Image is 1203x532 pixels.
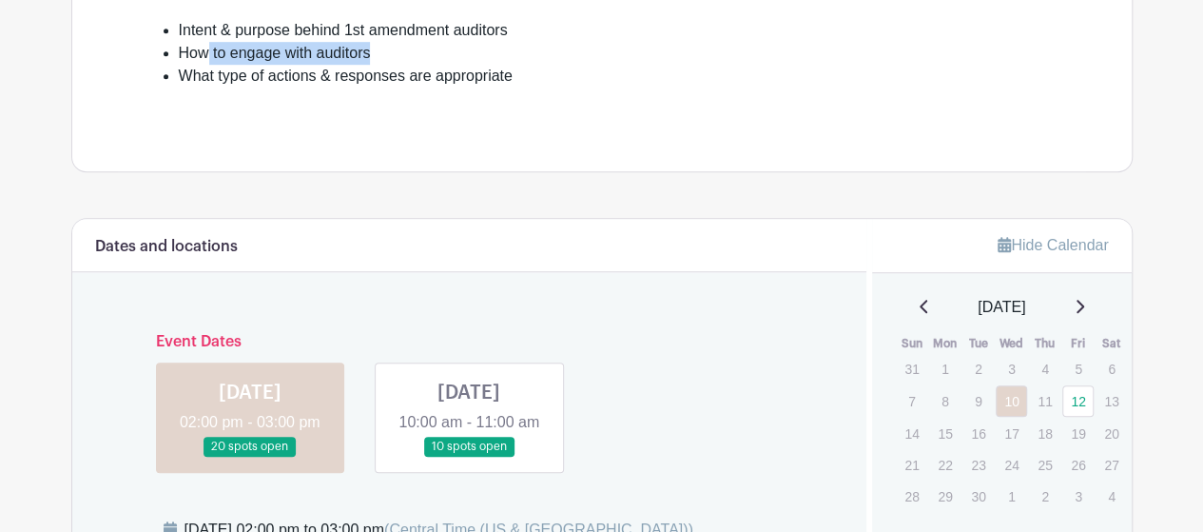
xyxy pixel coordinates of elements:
p: 15 [929,419,960,448]
p: 1 [929,354,960,384]
p: 2 [962,354,994,384]
p: 3 [996,354,1027,384]
li: What type of actions & responses are appropriate [179,65,1040,88]
h6: Event Dates [141,333,799,351]
p: 4 [1096,482,1127,511]
p: 3 [1062,482,1094,511]
th: Mon [928,334,961,353]
p: 9 [962,386,994,416]
p: 25 [1029,450,1060,480]
a: Hide Calendar [998,237,1108,253]
p: 7 [896,386,927,416]
p: 30 [962,482,994,511]
p: 23 [962,450,994,480]
h6: Dates and locations [95,238,238,256]
p: 29 [929,482,960,511]
a: 12 [1062,385,1094,417]
p: 22 [929,450,960,480]
p: 24 [996,450,1027,480]
p: 4 [1029,354,1060,384]
a: 10 [996,385,1027,417]
p: 28 [896,482,927,511]
p: 18 [1029,419,1060,448]
p: 6 [1096,354,1127,384]
th: Sun [895,334,928,353]
p: 13 [1096,386,1127,416]
li: Intent & purpose behind 1st amendment auditors [179,19,1040,42]
p: 20 [1096,419,1127,448]
p: 14 [896,419,927,448]
th: Wed [995,334,1028,353]
th: Fri [1061,334,1095,353]
p: 17 [996,419,1027,448]
th: Sat [1095,334,1128,353]
li: How to engage with auditors [179,42,1040,65]
p: 27 [1096,450,1127,480]
p: 2 [1029,482,1060,511]
p: 5 [1062,354,1094,384]
p: 16 [962,419,994,448]
p: 31 [896,354,927,384]
p: 19 [1062,419,1094,448]
p: 26 [1062,450,1094,480]
p: 8 [929,386,960,416]
p: 1 [996,482,1027,511]
th: Tue [961,334,995,353]
p: 21 [896,450,927,480]
th: Thu [1028,334,1061,353]
span: [DATE] [978,296,1025,319]
p: 11 [1029,386,1060,416]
